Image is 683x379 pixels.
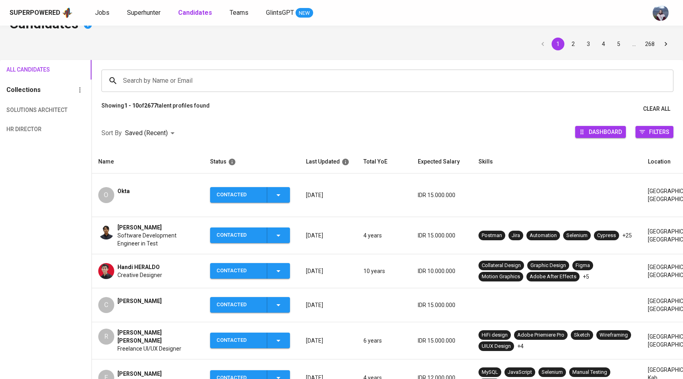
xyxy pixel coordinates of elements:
th: Name [92,150,204,174]
p: IDR 15.000.000 [418,231,466,239]
img: christine.raharja@glints.com [653,5,669,21]
button: Contacted [210,333,290,348]
div: Contacted [216,187,260,203]
h6: Collections [6,84,41,96]
img: app logo [62,7,73,19]
div: Cypress [597,232,616,239]
div: O [98,187,114,203]
div: Automation [530,232,557,239]
button: Go to page 4 [597,38,610,50]
p: IDR 15.000.000 [418,301,466,309]
span: All Candidates [6,65,50,75]
a: Superhunter [127,8,162,18]
div: Collateral Design [482,262,521,269]
button: Go to page 3 [582,38,595,50]
div: Contacted [216,333,260,348]
div: R [98,329,114,345]
a: GlintsGPT NEW [266,8,313,18]
p: Sort By [101,128,122,138]
button: Go to page 2 [567,38,580,50]
div: Contacted [216,263,260,279]
div: Motion Graphics [482,273,520,281]
p: [DATE] [306,301,351,309]
span: [PERSON_NAME] [PERSON_NAME] [117,329,197,345]
div: Contacted [216,227,260,243]
span: Freelance UI/UX Designer [117,345,181,353]
p: +25 [622,231,632,239]
p: [DATE] [306,231,351,239]
span: Software Development Engineer in Test [117,231,197,247]
th: Expected Salary [411,150,472,174]
span: [PERSON_NAME] [117,370,162,378]
p: IDR 15.000.000 [418,337,466,345]
p: [DATE] [306,191,351,199]
div: Jira [512,232,520,239]
span: GlintsGPT [266,9,294,16]
div: Selenium [566,232,588,239]
p: Saved (Recent) [125,128,168,138]
span: Creative Designer [117,271,162,279]
span: Teams [230,9,248,16]
span: Superhunter [127,9,161,16]
p: 4 years [363,231,405,239]
div: JavaScript [508,369,532,376]
div: Figma [576,262,590,269]
div: … [627,40,640,48]
span: Dashboard [589,126,622,137]
span: Filters [649,126,669,137]
button: Go to page 5 [612,38,625,50]
span: NEW [296,9,313,17]
b: 2677 [144,102,157,109]
span: HR Director [6,124,50,134]
p: [DATE] [306,267,351,275]
button: page 1 [552,38,564,50]
div: Contacted [216,297,260,313]
div: Graphic Design [530,262,566,269]
div: Adobe Priemiere Pro [517,331,564,339]
p: +5 [583,273,589,281]
img: 390726298f92e28bd10febe6a739beaf.jpg [98,223,114,239]
div: UIUX Design [482,343,511,350]
div: Superpowered [10,8,60,18]
button: Contacted [210,297,290,313]
b: 1 - 10 [124,102,139,109]
div: Selenium [542,369,563,376]
div: MySQL [482,369,498,376]
span: Handi HERALDO [117,263,160,271]
th: Total YoE [357,150,411,174]
img: b7301518a098ab2282bf44afa2398146.png [98,263,114,279]
th: Status [204,150,300,174]
span: Clear All [643,104,670,114]
div: HiFi design [482,331,508,339]
th: Skills [472,150,641,174]
p: [DATE] [306,337,351,345]
button: Go to page 268 [643,38,657,50]
div: Wireframing [600,331,628,339]
button: Contacted [210,227,290,243]
a: Superpoweredapp logo [10,7,73,19]
a: Jobs [95,8,111,18]
button: Filters [635,126,673,138]
div: Adobe After Effects [530,273,576,281]
span: Okta [117,187,130,195]
div: Manual Testing [572,369,607,376]
span: Jobs [95,9,109,16]
a: Teams [230,8,250,18]
p: IDR 10.000.000 [418,267,466,275]
span: [PERSON_NAME] [117,223,162,231]
button: Clear All [640,102,673,116]
span: Solutions Architect [6,105,50,115]
p: Showing of talent profiles found [101,102,210,116]
nav: pagination navigation [535,38,673,50]
b: Candidates [178,9,212,16]
button: Contacted [210,263,290,279]
p: IDR 15.000.000 [418,191,466,199]
p: 10 years [363,267,405,275]
th: Last Updated [300,150,357,174]
button: Contacted [210,187,290,203]
button: Go to next page [659,38,672,50]
div: Saved (Recent) [125,126,177,141]
div: C [98,297,114,313]
p: 6 years [363,337,405,345]
div: Postman [482,232,502,239]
